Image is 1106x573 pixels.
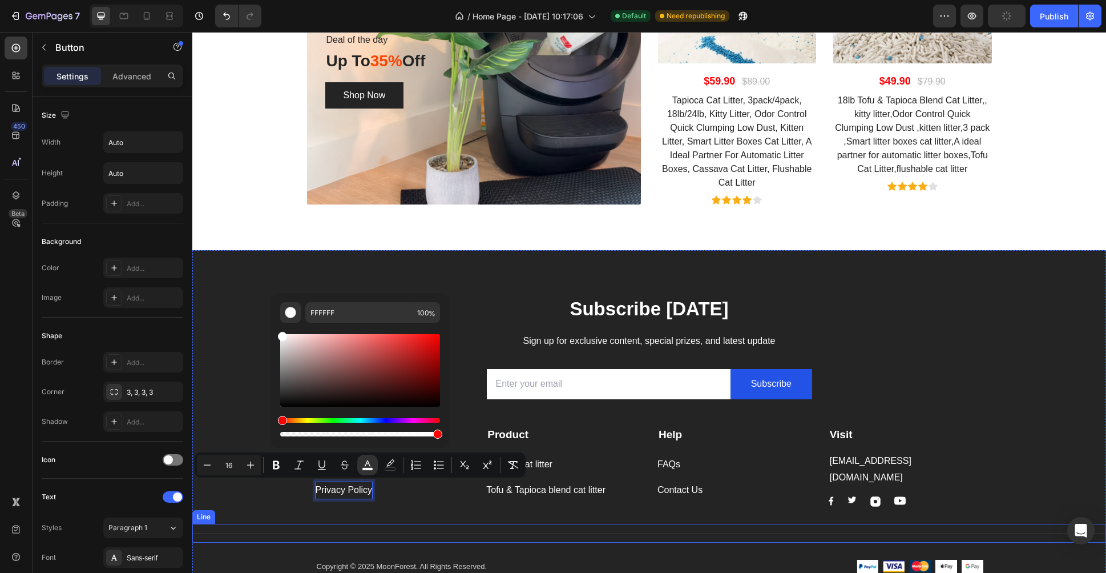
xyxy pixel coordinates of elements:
button: Subscribe [538,337,620,367]
span: Need republishing [667,11,725,21]
a: Tofu & Tapioca blend cat litter [294,450,413,467]
button: 7 [5,5,85,27]
div: Hue [280,418,440,423]
span: Privacy Policy [123,453,180,463]
div: Icon [42,455,55,465]
div: 450 [11,122,27,131]
div: Height [42,168,63,178]
div: 3, 3, 3, 3 [127,387,180,398]
div: Add... [127,417,180,427]
strong: Visit [637,396,660,408]
a: Contact Us [465,450,510,467]
div: Publish [1040,10,1068,22]
strong: Help [466,396,490,408]
div: Undo/Redo [215,5,261,27]
img: Alt Image [678,464,688,475]
div: $89.00 [548,42,579,58]
img: Alt Image [702,464,713,473]
span: Default [622,11,646,21]
div: Image [42,292,62,303]
div: Subscribe [559,344,599,360]
img: Alt Image [769,528,791,541]
div: $59.90 [510,41,544,58]
div: Size [42,108,72,123]
p: Copyright © 2025 MoonForest. All Rights Reserved. [124,529,447,540]
div: Border [42,357,64,367]
p: 7 [75,9,80,23]
a: FAQs [465,424,488,441]
input: E.g FFFFFF [305,302,413,323]
div: Font [42,552,56,563]
div: Add... [127,263,180,274]
div: Add... [127,358,180,368]
img: Alt Image [717,528,738,540]
h1: 18lb Tofu & Tapioca Blend Cat Litter,, kitty litter,Odor Control Quick Clumping Low Dust ,kitten ... [641,61,800,145]
p: Product [295,396,447,410]
div: Add... [127,199,180,209]
h1: Tapioca Cat Litter, 3pack/4pack, 18lb/24lb, Kitty Litter, Odor Control Quick Clumping Low Dust, K... [466,61,624,159]
div: Padding [42,198,68,209]
div: Open Intercom Messenger [1067,517,1095,544]
div: Rich Text Editor. Editing area: main [123,450,180,467]
p: Sign up for exclusive content, special prizes, and latest update [124,301,790,318]
p: Advanced [112,70,151,82]
img: Alt Image [655,464,664,471]
div: Shadow [42,416,68,427]
button: Paragraph 1 [103,518,183,538]
button: <p><span style="background-color:rgba(255,255,255,0);color:#FFFFFF;font-size:16px;">Privacy Polic... [123,450,180,467]
p: Subscribe [DATE] [124,265,790,290]
div: Sans-serif [127,553,180,563]
input: Enter your email [294,337,539,367]
div: Add... [127,293,180,303]
img: Alt Image [691,528,712,540]
div: Styles [42,523,62,533]
img: Alt Image [664,528,686,541]
span: Paragraph 1 [108,523,147,533]
div: $49.90 [686,41,720,58]
button: Publish [1030,5,1078,27]
div: Beta [9,209,27,218]
div: $79.90 [724,42,754,58]
input: Auto [104,163,183,183]
input: Auto [104,132,183,153]
span: % [429,307,435,320]
strong: Company [124,396,174,408]
iframe: Design area [192,32,1106,573]
div: Editor contextual toolbar [195,452,526,478]
div: Shape [42,331,62,341]
div: Line [2,480,21,490]
p: Settings [56,70,88,82]
div: Color [42,263,59,273]
img: Alt Image [636,464,641,474]
p: Button [55,41,152,54]
div: Text [42,492,56,502]
div: Background [42,237,81,247]
div: Width [42,137,60,147]
img: Alt Image [743,528,765,541]
div: Corner [42,387,64,397]
a: Tapioca cat litter [294,424,360,441]
div: Image Title [702,464,713,473]
a: About [123,424,147,441]
span: Home Page - [DATE] 10:17:06 [473,10,583,22]
span: / [467,10,470,22]
p: [EMAIL_ADDRESS][DOMAIN_NAME] [637,421,790,454]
